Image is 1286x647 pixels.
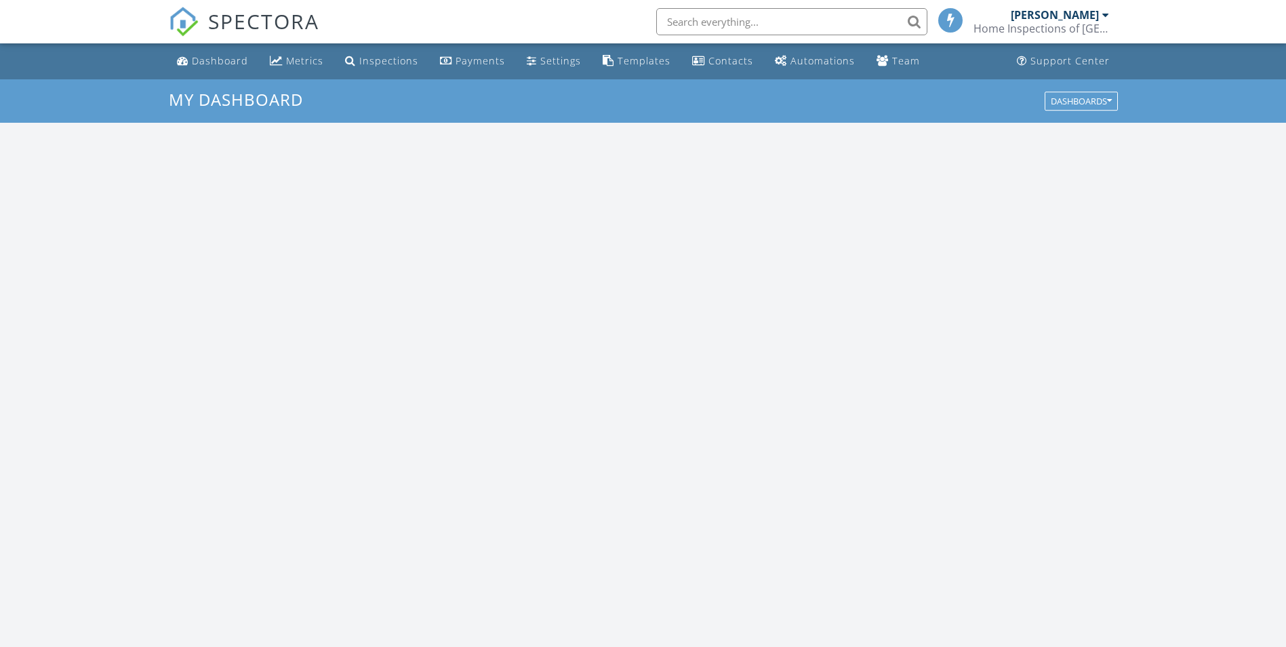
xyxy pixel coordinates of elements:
div: Automations [790,54,855,67]
a: Inspections [340,49,424,74]
div: Contacts [708,54,753,67]
div: Inspections [359,54,418,67]
button: Dashboards [1045,92,1118,111]
input: Search everything... [656,8,927,35]
a: Dashboard [172,49,254,74]
a: Support Center [1011,49,1115,74]
a: SPECTORA [169,18,319,47]
a: Templates [597,49,676,74]
div: Dashboard [192,54,248,67]
div: Team [892,54,920,67]
div: Metrics [286,54,323,67]
div: [PERSON_NAME] [1011,8,1099,22]
a: Settings [521,49,586,74]
span: My Dashboard [169,88,303,111]
img: The Best Home Inspection Software - Spectora [169,7,199,37]
div: Support Center [1030,54,1110,67]
a: Metrics [264,49,329,74]
span: SPECTORA [208,7,319,35]
a: Contacts [687,49,759,74]
div: Templates [618,54,670,67]
div: Settings [540,54,581,67]
div: Payments [456,54,505,67]
a: Team [871,49,925,74]
div: Dashboards [1051,96,1112,106]
a: Automations (Basic) [769,49,860,74]
div: Home Inspections of Southeast FL, Inc. [973,22,1109,35]
a: Payments [435,49,510,74]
